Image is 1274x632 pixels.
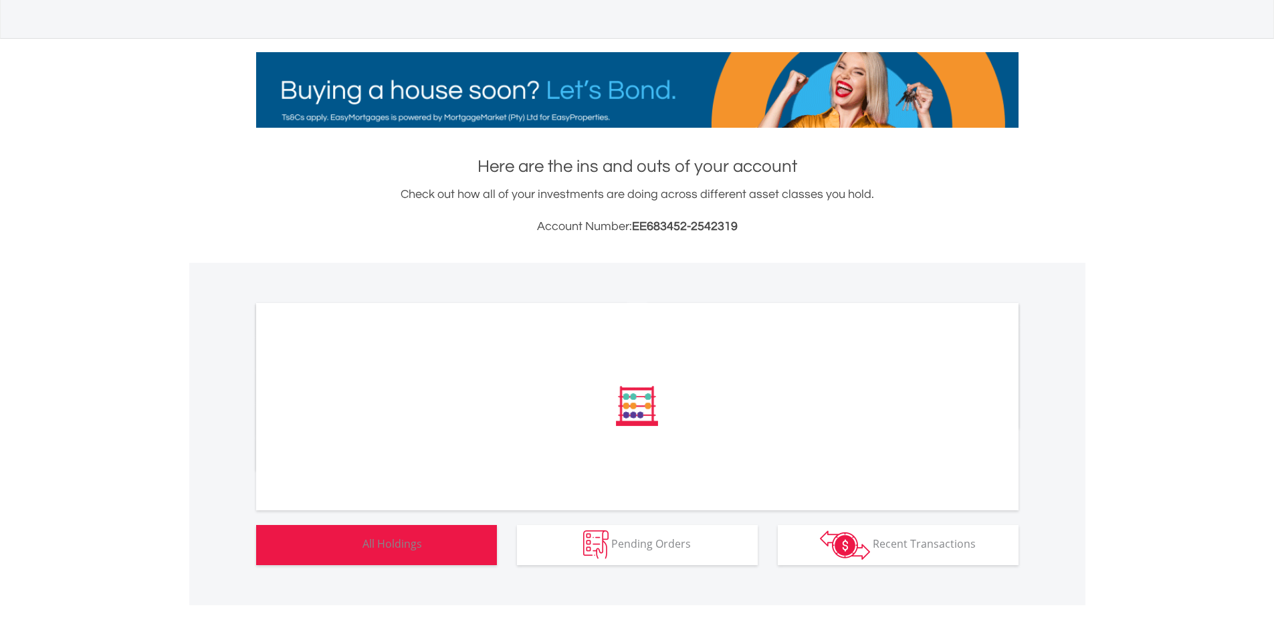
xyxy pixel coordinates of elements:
span: Pending Orders [611,536,691,551]
button: All Holdings [256,525,497,565]
img: holdings-wht.png [331,530,360,559]
img: transactions-zar-wht.png [820,530,870,560]
button: Pending Orders [517,525,758,565]
img: EasyMortage Promotion Banner [256,52,1019,128]
span: EE683452-2542319 [632,220,738,233]
span: All Holdings [362,536,422,551]
img: pending_instructions-wht.png [583,530,609,559]
h1: Here are the ins and outs of your account [256,154,1019,179]
h3: Account Number: [256,217,1019,236]
button: Recent Transactions [778,525,1019,565]
div: Check out how all of your investments are doing across different asset classes you hold. [256,185,1019,236]
span: Recent Transactions [873,536,976,551]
